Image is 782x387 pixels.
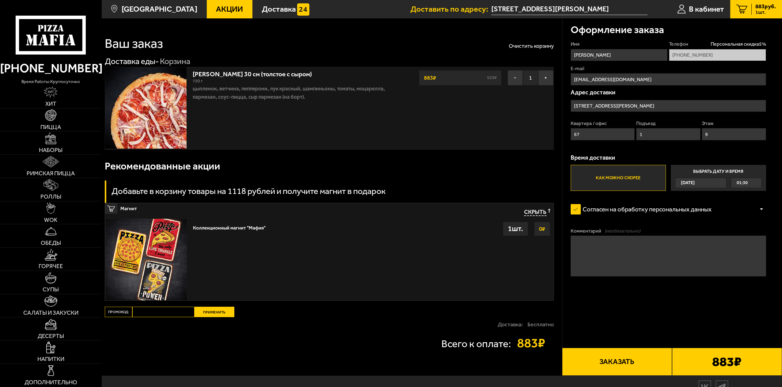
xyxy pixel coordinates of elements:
[605,228,640,234] span: (необязательно)
[702,120,766,127] label: Этаж
[40,124,61,130] span: Пицца
[524,209,546,216] span: Скрыть
[25,380,77,385] span: Дополнительно
[195,307,234,317] button: Применить
[712,355,742,368] b: 883 ₽
[39,147,62,153] span: Наборы
[571,25,664,35] h3: Оформление заказа
[193,222,266,231] div: Коллекционный магнит "Мафия"
[160,56,190,67] div: Корзина
[410,5,491,13] span: Доставить по адресу:
[216,5,243,13] span: Акции
[737,178,748,188] span: 01:30
[40,194,61,200] span: Роллы
[105,56,159,66] a: Доставка еды-
[193,85,387,101] p: цыпленок, ветчина, пепперони, лук красный, шампиньоны, томаты, моцарелла, пармезан, соус-пицца, с...
[503,222,528,236] div: 1 шт.
[111,187,386,195] h3: Добавьте в корзину товары на 1118 рублей и получите магнит в подарок
[755,4,776,9] span: 883 руб.
[491,4,648,15] input: Ваш адрес доставки
[681,178,695,188] span: [DATE]
[571,155,766,161] p: Время доставки
[524,209,550,216] button: Скрыть
[441,339,511,349] p: Всего к оплате:
[571,120,635,127] label: Квартира / офис
[523,70,538,85] span: 1
[562,348,672,375] button: Заказать
[44,217,57,223] span: WOK
[38,333,64,339] span: Десерты
[193,78,203,84] span: 720 г
[517,336,554,350] strong: 883 ₽
[571,201,720,217] label: Согласен на обработку персональных данных
[37,356,64,362] span: Напитки
[43,287,59,293] span: Супы
[486,76,498,80] s: 929 ₽
[193,68,320,78] a: [PERSON_NAME] 30 см (толстое с сыром)
[538,70,553,85] button: +
[120,203,389,211] span: Магнит
[671,165,766,191] label: Выбрать дату и время
[571,228,766,234] label: Комментарий
[422,72,438,84] strong: 883 ₽
[571,49,667,61] input: Имя
[105,37,163,50] h1: Ваш заказ
[669,41,766,47] label: Телефон
[571,73,766,85] input: @
[39,264,63,269] span: Горячее
[571,89,766,96] p: Адрес доставки
[41,240,61,246] span: Обеды
[571,41,667,47] label: Имя
[755,10,776,15] span: 1 шт.
[669,49,766,61] input: +7 (
[45,101,56,107] span: Хит
[571,165,666,191] label: Как можно скорее
[27,171,75,176] span: Римская пицца
[571,65,766,72] label: E-mail
[509,43,554,49] button: Очистить корзину
[498,322,523,327] p: Доставка:
[262,5,296,13] span: Доставка
[105,218,553,300] a: Коллекционный магнит "Мафия"0₽1шт.
[689,5,724,13] span: В кабинет
[122,5,197,13] span: [GEOGRAPHIC_DATA]
[527,322,554,327] strong: Бесплатно
[23,310,78,316] span: Салаты и закуски
[538,223,547,235] strong: 0 ₽
[105,161,220,171] h3: Рекомендованные акции
[105,307,132,317] label: Промокод:
[297,3,309,16] img: 15daf4d41897b9f0e9f617042186c801.svg
[711,41,766,47] span: Персональная скидка 5 %
[102,18,562,376] div: 0
[636,120,701,127] label: Подъезд
[508,70,523,85] button: −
